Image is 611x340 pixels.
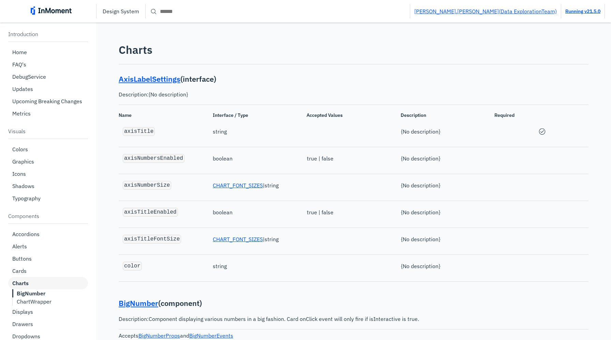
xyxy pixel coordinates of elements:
[119,91,588,98] pre: Description: {No description}
[401,209,440,216] span: {No description}
[124,263,140,269] code: color
[12,158,34,165] p: Graphics
[119,108,213,123] span: Name
[12,86,33,92] p: Updates
[124,236,180,242] code: axisTitleFontSize
[12,183,34,189] p: Shadows
[12,49,27,56] p: Home
[12,61,26,68] p: FAQ's
[17,290,45,297] b: BigNumber
[401,155,440,162] span: {No description}
[12,195,41,202] p: Typography
[8,213,88,219] p: Components
[138,332,180,339] a: BigNumberProps
[401,108,495,123] span: Description
[103,8,139,15] p: Design System
[119,43,588,57] p: Charts
[119,74,180,84] a: AxisLabelSettings
[31,6,72,15] img: inmoment_main_full_color
[401,128,440,135] span: {No description}
[12,267,27,274] p: Cards
[565,8,600,14] a: Running v21.5.0
[119,298,588,309] p: ( component )
[213,263,227,269] span: string
[12,98,82,105] p: Upcoming Breaking Changes
[146,5,410,17] input: Search
[401,263,440,269] span: {No description}
[12,333,40,340] p: Dropdowns
[12,255,32,262] p: Buttons
[12,231,40,237] p: Accordions
[401,182,440,189] span: {No description}
[124,209,177,215] code: axisTitleEnabled
[12,243,27,250] p: Alerts
[494,108,588,123] span: Required
[307,209,333,216] span: true | false
[213,236,263,243] a: CHART_FONT_SIZES
[12,110,31,117] p: Metrics
[213,236,279,243] span: | string
[12,280,29,287] b: Charts
[213,128,227,135] span: string
[401,236,440,243] span: {No description}
[307,155,333,162] span: true | false
[12,73,46,80] p: DebugService
[17,298,51,305] p: ChartWrapper
[8,128,88,135] p: Visuals
[213,108,307,123] span: Interface / Type
[213,182,263,189] a: CHART_FONT_SIZES
[119,298,158,308] a: BigNumber
[124,155,183,161] code: axisNumbersEnabled
[12,308,33,315] p: Displays
[307,108,401,123] span: Accepted Values
[537,126,547,137] span: circle check icon
[414,8,557,15] a: [PERSON_NAME].[PERSON_NAME](Data ExplorationTeam)
[12,146,28,153] p: Colors
[119,332,588,339] div: Accepts and
[12,170,26,177] p: Icons
[150,7,158,15] span: search icon
[213,155,233,162] span: boolean
[213,209,233,216] span: boolean
[189,332,233,339] a: BigNumberEvents
[119,315,588,322] pre: Description: Component displaying various numbers in a big fashion. Card onClick event will only ...
[12,321,33,327] p: Drawers
[124,182,170,188] code: axisNumberSize
[124,128,153,135] code: axisTitle
[213,182,279,189] span: | string
[119,74,588,84] p: ( interface )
